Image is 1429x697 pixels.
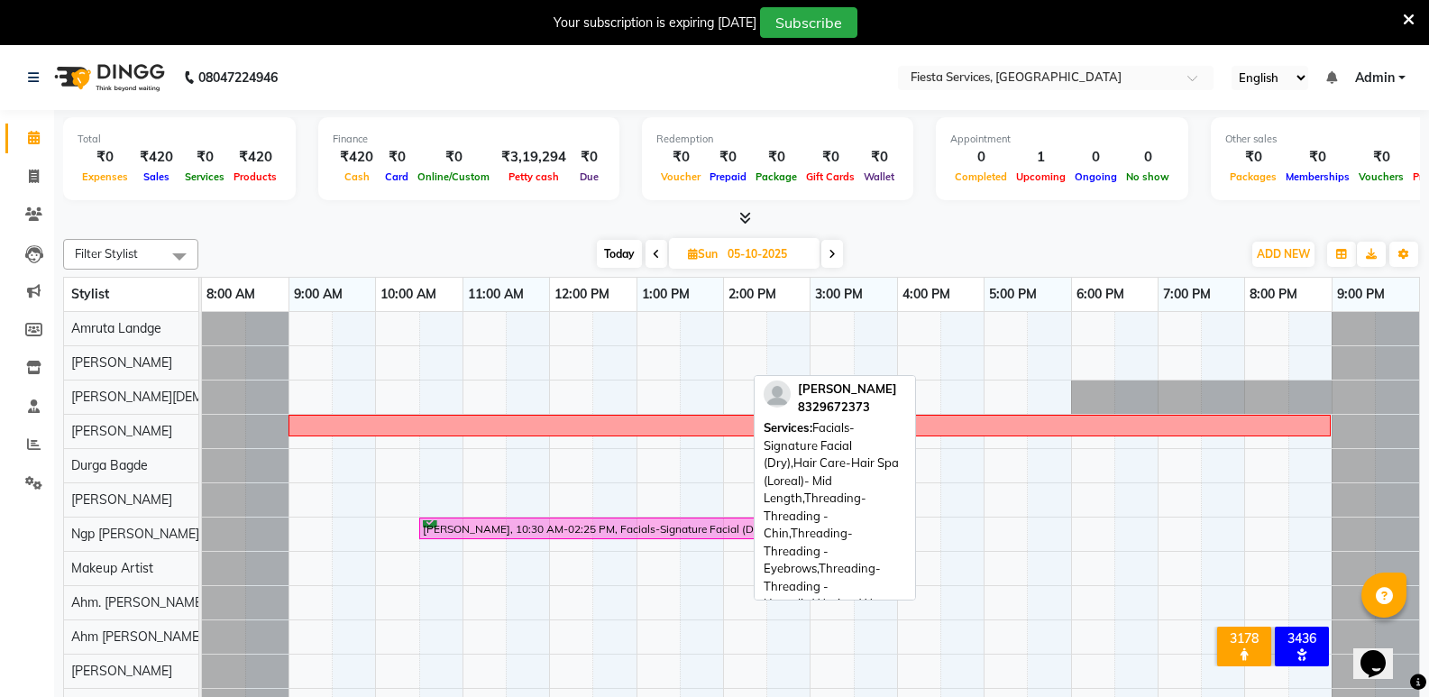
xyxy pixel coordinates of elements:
div: 1 [1012,147,1070,168]
span: Expenses [78,170,133,183]
span: [PERSON_NAME] [71,423,172,439]
span: [PERSON_NAME] [71,354,172,371]
span: Today [597,240,642,268]
a: 4:00 PM [898,281,955,307]
a: 11:00 AM [463,281,528,307]
span: Voucher [656,170,705,183]
a: 8:00 PM [1245,281,1302,307]
span: Due [575,170,603,183]
input: 2025-10-05 [722,241,812,268]
span: Facials-Signature Facial (Dry),Hair Care-Hair Spa (Loreal)- Mid Length,Threading-Threading - Chin... [764,420,901,681]
span: Amruta Landge [71,320,161,336]
span: Sun [683,247,722,261]
span: Packages [1225,170,1281,183]
span: Online/Custom [413,170,494,183]
div: ₹0 [859,147,899,168]
div: ₹3,19,294 [494,147,573,168]
div: Finance [333,132,605,147]
div: ₹0 [656,147,705,168]
div: ₹420 [133,147,180,168]
div: ₹0 [573,147,605,168]
span: Ahm. [PERSON_NAME] [71,594,206,610]
div: Redemption [656,132,899,147]
span: Wallet [859,170,899,183]
b: 08047224946 [198,52,278,103]
span: Sales [139,170,174,183]
a: 5:00 PM [985,281,1041,307]
span: Petty cash [504,170,563,183]
span: Filter Stylist [75,246,138,261]
a: 2:00 PM [724,281,781,307]
span: Cash [340,170,374,183]
span: Package [751,170,802,183]
a: 9:00 PM [1333,281,1389,307]
div: 0 [1070,147,1122,168]
span: [PERSON_NAME][DEMOGRAPHIC_DATA] [71,389,313,405]
a: 8:00 AM [202,281,260,307]
a: 6:00 PM [1072,281,1129,307]
div: Total [78,132,281,147]
span: Stylist [71,286,109,302]
span: Products [229,170,281,183]
div: ₹420 [229,147,281,168]
span: No show [1122,170,1174,183]
span: Durga Bagde [71,457,148,473]
div: ₹0 [1225,147,1281,168]
a: 7:00 PM [1159,281,1215,307]
span: [PERSON_NAME] [71,663,172,679]
span: Vouchers [1354,170,1408,183]
div: ₹0 [380,147,413,168]
div: 0 [950,147,1012,168]
a: 1:00 PM [637,281,694,307]
div: 3436 [1278,630,1325,647]
span: Card [380,170,413,183]
span: Services: [764,420,812,435]
span: [PERSON_NAME] [71,491,172,508]
span: Ahm [PERSON_NAME] [71,628,203,645]
div: [PERSON_NAME], 10:30 AM-02:25 PM, Facials-Signature Facial (Dry),Hair Care-Hair Spa (Loreal)- Mid... [421,520,756,537]
span: ADD NEW [1257,247,1310,261]
div: Your subscription is expiring [DATE] [554,14,756,32]
div: 0 [1122,147,1174,168]
button: ADD NEW [1252,242,1314,267]
div: ₹0 [751,147,802,168]
a: 3:00 PM [811,281,867,307]
a: 12:00 PM [550,281,614,307]
span: [PERSON_NAME] [798,381,897,396]
div: ₹0 [802,147,859,168]
span: Gift Cards [802,170,859,183]
div: ₹0 [78,147,133,168]
div: 8329672373 [798,399,897,417]
img: logo [46,52,169,103]
span: Memberships [1281,170,1354,183]
span: Upcoming [1012,170,1070,183]
img: profile [764,381,791,408]
button: Subscribe [760,7,857,38]
span: Ngp [PERSON_NAME] [71,526,199,542]
div: ₹0 [1354,147,1408,168]
div: ₹0 [705,147,751,168]
a: 10:00 AM [376,281,441,307]
div: ₹0 [413,147,494,168]
span: Prepaid [705,170,751,183]
span: Ongoing [1070,170,1122,183]
div: Appointment [950,132,1174,147]
span: Completed [950,170,1012,183]
span: Services [180,170,229,183]
div: ₹0 [1281,147,1354,168]
span: Admin [1355,69,1395,87]
span: Makeup Artist [71,560,153,576]
iframe: chat widget [1353,625,1411,679]
div: ₹0 [180,147,229,168]
div: ₹420 [333,147,380,168]
div: 3178 [1221,630,1268,647]
a: 9:00 AM [289,281,347,307]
